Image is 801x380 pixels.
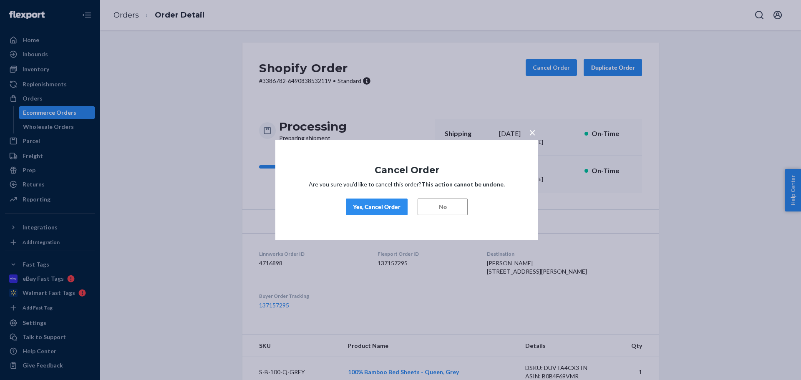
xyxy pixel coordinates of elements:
p: Are you sure you’d like to cancel this order? [300,180,513,189]
div: Yes, Cancel Order [353,203,400,211]
strong: This action cannot be undone. [421,181,505,188]
span: × [529,125,536,139]
button: Yes, Cancel Order [346,199,408,215]
button: No [418,199,468,215]
h1: Cancel Order [300,165,513,175]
